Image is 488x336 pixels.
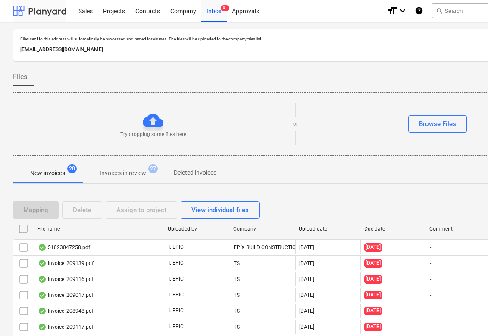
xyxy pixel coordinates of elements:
div: Invoice_209117.pdf [38,324,94,330]
div: OCR finished [38,292,47,299]
div: - [430,324,431,330]
p: I. EPIC [169,323,184,330]
span: [DATE] [364,243,382,251]
div: EPIX BUILD CONSTRUCTION GROUP PTY LTD [230,240,295,254]
div: [DATE] [299,260,314,266]
div: OCR finished [38,324,47,330]
button: Browse Files [408,115,467,133]
div: Invoice_209139.pdf [38,260,94,267]
span: 20 [67,164,77,173]
div: - [430,292,431,298]
div: [DATE] [299,308,314,314]
button: View individual files [181,201,260,219]
i: Knowledge base [415,6,423,16]
p: New invoices [30,169,65,178]
span: [DATE] [364,307,382,315]
p: I. EPIC [169,307,184,314]
span: search [436,7,443,14]
div: Browse Files [419,118,456,129]
div: File name [37,226,161,232]
div: - [430,276,431,282]
span: [DATE] [364,259,382,267]
span: [DATE] [364,291,382,299]
p: I. EPIC [169,291,184,299]
div: Comment [429,226,488,232]
div: OCR finished [38,244,47,251]
div: Upload date [299,226,357,232]
p: Try dropping some files here [120,131,186,138]
div: TS [230,320,295,334]
div: [DATE] [299,292,314,298]
p: I. EPIC [169,244,184,251]
p: I. EPIC [169,275,184,283]
div: - [430,308,431,314]
div: Invoice_209116.pdf [38,276,94,283]
span: Files [13,72,27,82]
div: Due date [364,226,423,232]
div: TS [230,304,295,318]
div: - [430,260,431,266]
span: 9+ [221,5,229,11]
div: [DATE] [299,324,314,330]
div: Invoice_208948.pdf [38,308,94,314]
p: Invoices in review [100,169,146,178]
div: TS [230,288,295,302]
div: Invoice_209017.pdf [38,292,94,299]
div: OCR finished [38,276,47,283]
p: Deleted invoices [174,168,216,177]
div: Uploaded by [168,226,226,232]
div: Company [233,226,292,232]
span: [DATE] [364,275,382,283]
i: keyboard_arrow_down [397,6,408,16]
iframe: Chat Widget [445,295,488,336]
p: I. EPIC [169,259,184,267]
div: [DATE] [299,276,314,282]
div: 51023047258.pdf [38,244,90,251]
div: OCR finished [38,260,47,267]
div: [DATE] [299,244,314,250]
div: OCR finished [38,308,47,314]
p: or [293,120,298,128]
div: View individual files [191,204,249,216]
i: format_size [387,6,397,16]
span: 27 [148,164,158,173]
span: [DATE] [364,323,382,331]
div: TS [230,272,295,286]
div: - [430,244,431,250]
div: TS [230,256,295,270]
